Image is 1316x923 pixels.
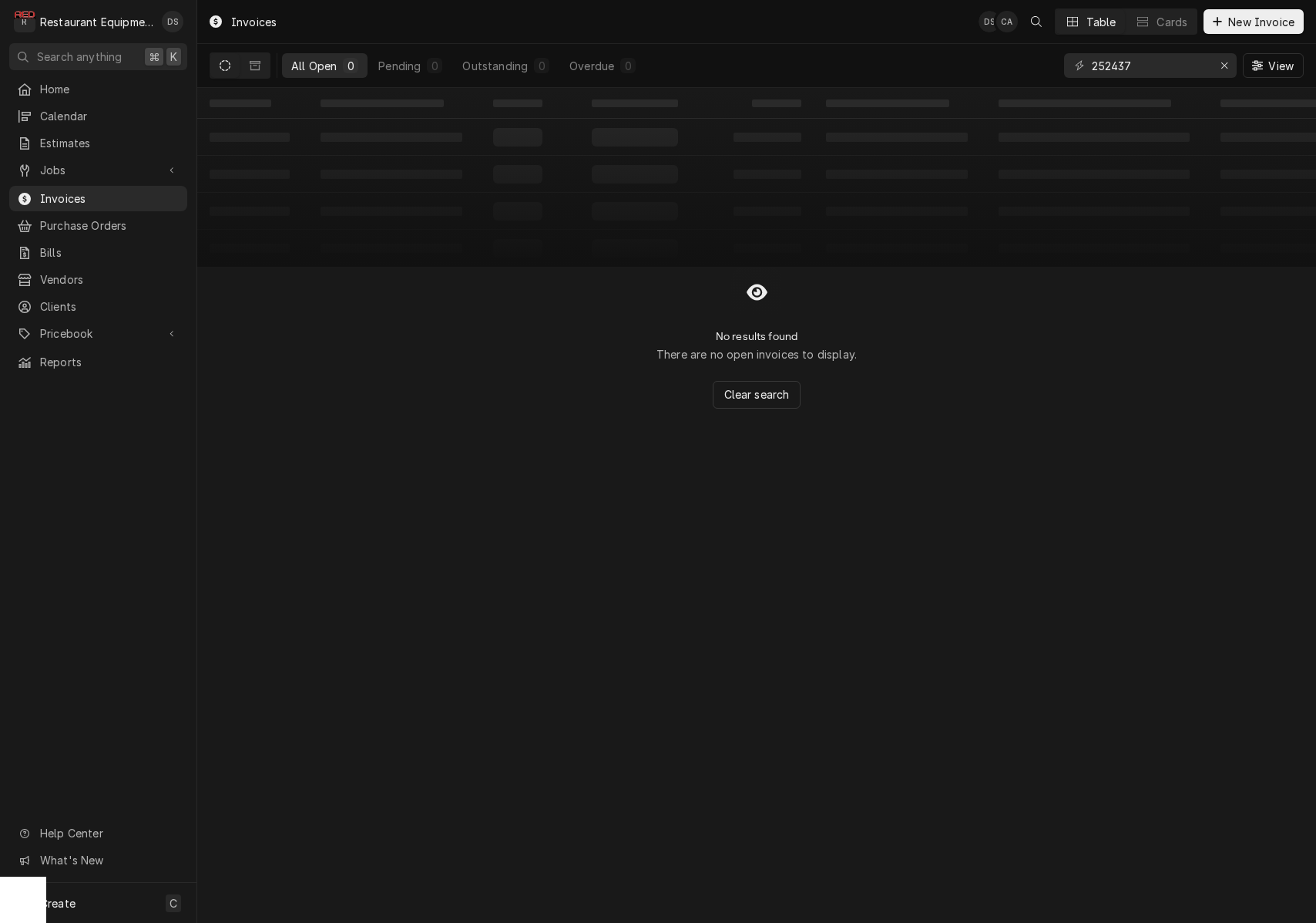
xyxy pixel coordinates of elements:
[40,108,180,124] span: Calendar
[9,103,187,129] a: Calendar
[346,58,355,74] div: 0
[752,99,801,107] span: ‌
[713,381,801,409] button: Clear search
[623,58,633,74] div: 0
[40,190,180,207] span: Invoices
[9,294,187,319] a: Clients
[37,49,122,65] span: Search anything
[321,99,444,107] span: ‌
[14,11,35,32] div: Restaurant Equipment Diagnostics's Avatar
[9,240,187,265] a: Bills
[9,76,187,102] a: Home
[9,130,187,156] a: Estimates
[493,99,542,107] span: ‌
[40,325,156,342] span: Pricebook
[656,346,857,362] p: There are no open invoices to display.
[9,820,187,846] a: Go to Help Center
[999,99,1171,107] span: ‌
[9,321,187,346] a: Go to Pricebook
[291,58,337,74] div: All Open
[1212,53,1237,78] button: Erase input
[14,11,35,32] div: R
[1157,14,1187,30] div: Cards
[1225,14,1298,30] span: New Invoice
[40,81,180,97] span: Home
[462,58,528,74] div: Outstanding
[979,11,1000,32] div: DS
[996,11,1018,32] div: Chrissy Adams's Avatar
[1243,53,1304,78] button: View
[716,330,798,343] h2: No results found
[721,386,793,403] span: Clear search
[40,217,180,234] span: Purchase Orders
[996,11,1018,32] div: CA
[40,162,156,178] span: Jobs
[1265,58,1297,74] span: View
[378,58,421,74] div: Pending
[40,14,153,30] div: Restaurant Equipment Diagnostics
[170,895,177,911] span: C
[40,298,180,315] span: Clients
[592,99,678,107] span: ‌
[40,135,180,151] span: Estimates
[9,847,187,873] a: Go to What's New
[1092,53,1207,78] input: Keyword search
[979,11,1000,32] div: Derek Stewart's Avatar
[197,88,1316,267] table: All Open Invoices List Loading
[9,267,187,292] a: Vendors
[40,852,178,868] span: What's New
[1024,9,1049,34] button: Open search
[9,157,187,183] a: Go to Jobs
[40,244,180,261] span: Bills
[826,99,949,107] span: ‌
[210,99,271,107] span: ‌
[9,43,187,70] button: Search anything⌘K
[569,58,614,74] div: Overdue
[9,213,187,238] a: Purchase Orders
[40,354,180,370] span: Reports
[1204,9,1304,34] button: New Invoice
[149,49,159,65] span: ⌘
[9,349,187,375] a: Reports
[9,186,187,211] a: Invoices
[170,49,177,65] span: K
[162,11,183,32] div: DS
[537,58,546,74] div: 0
[430,58,439,74] div: 0
[1086,14,1116,30] div: Table
[40,271,180,288] span: Vendors
[40,825,178,841] span: Help Center
[40,897,76,910] span: Create
[162,11,183,32] div: Derek Stewart's Avatar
